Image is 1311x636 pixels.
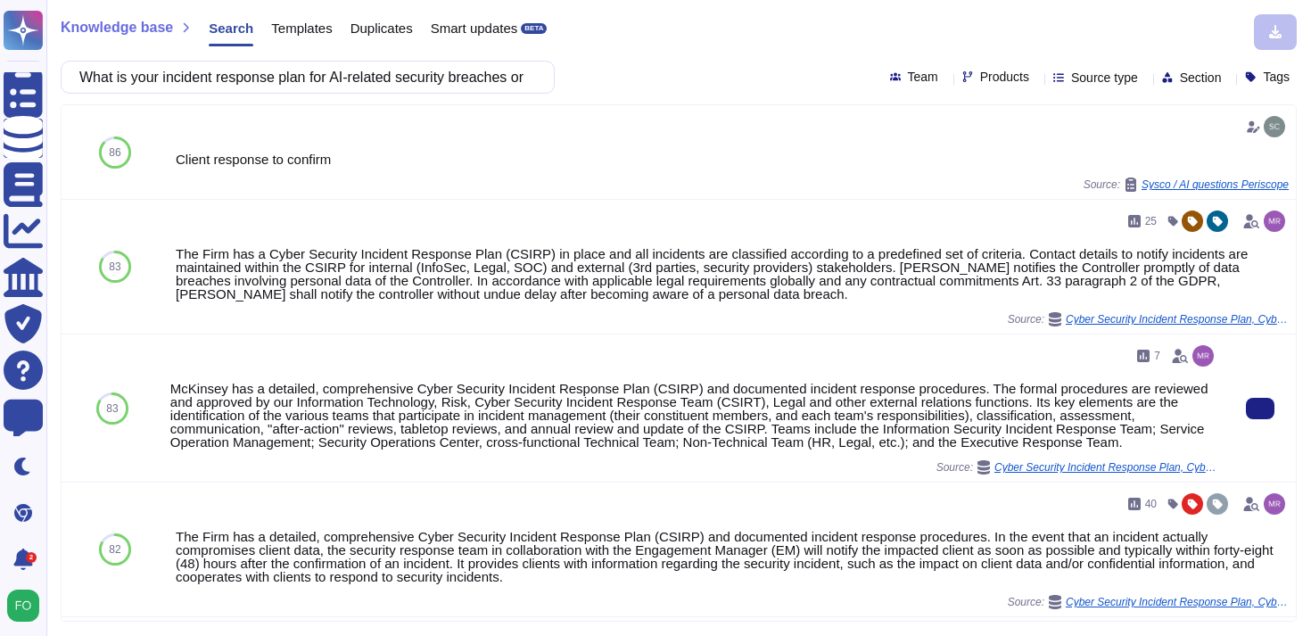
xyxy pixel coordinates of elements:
div: The Firm has a Cyber Security Incident Response Plan (CSIRP) in place and all incidents are class... [176,247,1289,301]
span: Cyber Security Incident Response Plan, Cyber Security Incident Response Team [1066,314,1289,325]
span: Source: [936,460,1217,475]
span: Cyber Security Incident Response Plan, Cyber Security Incident Response Team [994,462,1217,473]
span: 83 [109,261,120,272]
div: BETA [521,23,547,34]
span: Smart updates [431,21,518,35]
div: Client response to confirm [176,153,1289,166]
span: Section [1180,71,1222,84]
span: Knowledge base [61,21,173,35]
img: user [1264,116,1285,137]
span: Templates [271,21,332,35]
span: Sysco / AI questions Periscope [1142,179,1289,190]
span: Tags [1263,70,1290,83]
div: 2 [26,552,37,563]
span: 86 [109,147,120,158]
span: 82 [109,544,120,555]
img: user [7,590,39,622]
span: Search [209,21,253,35]
img: user [1264,211,1285,232]
span: Source type [1071,71,1138,84]
span: 25 [1145,216,1157,227]
span: Products [980,70,1029,83]
img: user [1192,345,1214,367]
img: user [1264,493,1285,515]
span: Source: [1008,312,1289,326]
span: Duplicates [350,21,413,35]
span: Cyber Security Incident Response Plan, Cyber Security Incident Response Team [1066,597,1289,607]
span: 83 [106,403,118,414]
button: user [4,586,52,625]
div: The Firm has a detailed, comprehensive Cyber Security Incident Response Plan (CSIRP) and document... [176,530,1289,583]
span: Source: [1008,595,1289,609]
span: 40 [1145,499,1157,509]
input: Search a question or template... [70,62,536,93]
div: McKinsey has a detailed, comprehensive Cyber Security Incident Response Plan (CSIRP) and document... [170,382,1217,449]
span: Source: [1084,178,1289,192]
span: 7 [1154,351,1160,361]
span: Team [908,70,938,83]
